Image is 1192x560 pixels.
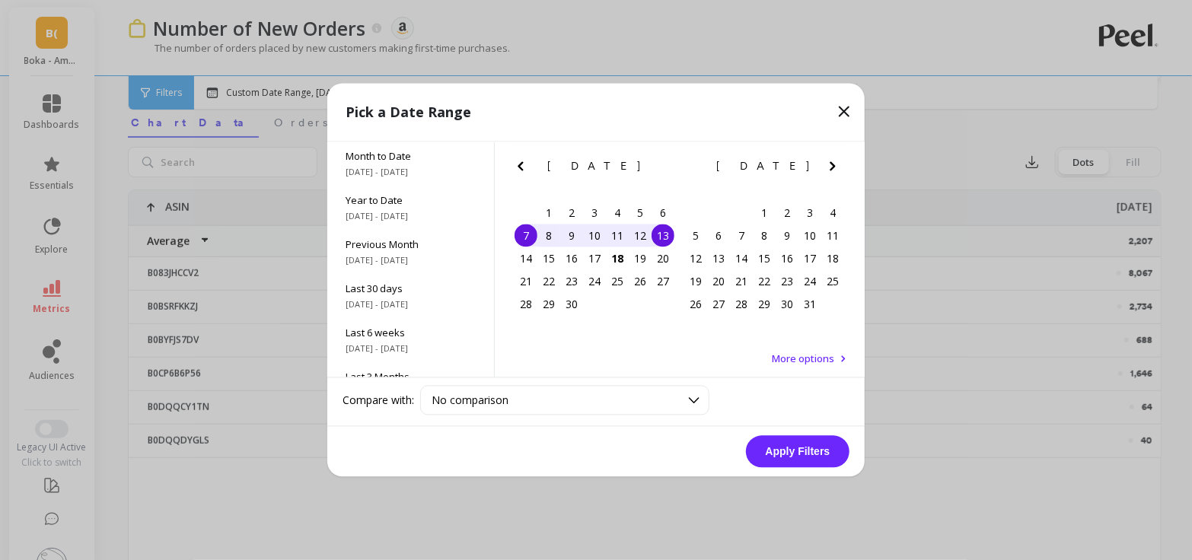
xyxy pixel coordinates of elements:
[776,270,798,293] div: Choose Thursday, October 23rd, 2025
[606,202,629,224] div: Choose Thursday, September 4th, 2025
[707,270,730,293] div: Choose Monday, October 20th, 2025
[583,247,606,270] div: Choose Wednesday, September 17th, 2025
[652,247,674,270] div: Choose Saturday, September 20th, 2025
[346,282,476,296] span: Last 30 days
[753,247,776,270] div: Choose Wednesday, October 15th, 2025
[606,224,629,247] div: Choose Thursday, September 11th, 2025
[346,343,476,355] span: [DATE] - [DATE]
[629,270,652,293] div: Choose Friday, September 26th, 2025
[560,293,583,316] div: Choose Tuesday, September 30th, 2025
[684,224,707,247] div: Choose Sunday, October 5th, 2025
[346,150,476,164] span: Month to Date
[707,224,730,247] div: Choose Monday, October 6th, 2025
[798,224,821,247] div: Choose Friday, October 10th, 2025
[515,247,537,270] div: Choose Sunday, September 14th, 2025
[606,247,629,270] div: Choose Thursday, September 18th, 2025
[753,224,776,247] div: Choose Wednesday, October 8th, 2025
[652,202,674,224] div: Choose Saturday, September 6th, 2025
[730,270,753,293] div: Choose Tuesday, October 21st, 2025
[346,299,476,311] span: [DATE] - [DATE]
[798,270,821,293] div: Choose Friday, October 24th, 2025
[798,202,821,224] div: Choose Friday, October 3rd, 2025
[821,270,844,293] div: Choose Saturday, October 25th, 2025
[515,202,674,316] div: month 2025-09
[753,293,776,316] div: Choose Wednesday, October 29th, 2025
[537,202,560,224] div: Choose Monday, September 1st, 2025
[583,202,606,224] div: Choose Wednesday, September 3rd, 2025
[821,224,844,247] div: Choose Saturday, October 11th, 2025
[629,247,652,270] div: Choose Friday, September 19th, 2025
[346,255,476,267] span: [DATE] - [DATE]
[560,202,583,224] div: Choose Tuesday, September 2nd, 2025
[515,224,537,247] div: Choose Sunday, September 7th, 2025
[707,247,730,270] div: Choose Monday, October 13th, 2025
[730,293,753,316] div: Choose Tuesday, October 28th, 2025
[515,270,537,293] div: Choose Sunday, September 21st, 2025
[772,352,834,366] span: More options
[537,247,560,270] div: Choose Monday, September 15th, 2025
[654,157,678,182] button: Next Month
[583,224,606,247] div: Choose Wednesday, September 10th, 2025
[560,224,583,247] div: Choose Tuesday, September 9th, 2025
[346,326,476,340] span: Last 6 weeks
[515,293,537,316] div: Choose Sunday, September 28th, 2025
[560,247,583,270] div: Choose Tuesday, September 16th, 2025
[707,293,730,316] div: Choose Monday, October 27th, 2025
[346,194,476,208] span: Year to Date
[537,224,560,247] div: Choose Monday, September 8th, 2025
[717,161,812,173] span: [DATE]
[629,224,652,247] div: Choose Friday, September 12th, 2025
[824,157,848,182] button: Next Month
[684,202,844,316] div: month 2025-10
[730,224,753,247] div: Choose Tuesday, October 7th, 2025
[537,270,560,293] div: Choose Monday, September 22nd, 2025
[652,224,674,247] div: Choose Saturday, September 13th, 2025
[684,247,707,270] div: Choose Sunday, October 12th, 2025
[583,270,606,293] div: Choose Wednesday, September 24th, 2025
[776,293,798,316] div: Choose Thursday, October 30th, 2025
[346,102,471,123] p: Pick a Date Range
[798,247,821,270] div: Choose Friday, October 17th, 2025
[537,293,560,316] div: Choose Monday, September 29th, 2025
[821,202,844,224] div: Choose Saturday, October 4th, 2025
[776,247,798,270] div: Choose Thursday, October 16th, 2025
[746,436,849,468] button: Apply Filters
[346,371,476,384] span: Last 3 Months
[652,270,674,293] div: Choose Saturday, September 27th, 2025
[776,224,798,247] div: Choose Thursday, October 9th, 2025
[343,393,414,408] label: Compare with:
[547,161,642,173] span: [DATE]
[606,270,629,293] div: Choose Thursday, September 25th, 2025
[629,202,652,224] div: Choose Friday, September 5th, 2025
[681,157,706,182] button: Previous Month
[346,167,476,179] span: [DATE] - [DATE]
[730,247,753,270] div: Choose Tuesday, October 14th, 2025
[776,202,798,224] div: Choose Thursday, October 2nd, 2025
[560,270,583,293] div: Choose Tuesday, September 23rd, 2025
[512,157,536,182] button: Previous Month
[346,238,476,252] span: Previous Month
[798,293,821,316] div: Choose Friday, October 31st, 2025
[432,393,508,408] span: No comparison
[346,211,476,223] span: [DATE] - [DATE]
[821,247,844,270] div: Choose Saturday, October 18th, 2025
[684,293,707,316] div: Choose Sunday, October 26th, 2025
[753,270,776,293] div: Choose Wednesday, October 22nd, 2025
[684,270,707,293] div: Choose Sunday, October 19th, 2025
[753,202,776,224] div: Choose Wednesday, October 1st, 2025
